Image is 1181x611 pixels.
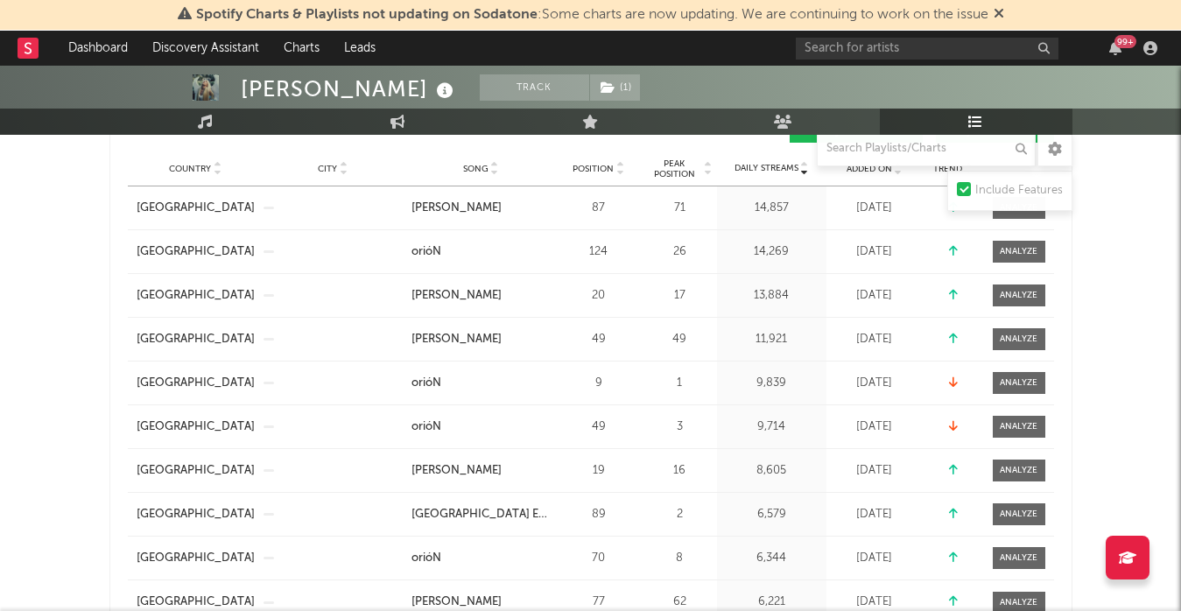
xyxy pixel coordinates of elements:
div: orióN [411,550,441,567]
div: 49 [559,331,638,348]
button: 99+ [1109,41,1121,55]
div: [PERSON_NAME] [411,287,502,305]
span: Position [573,164,614,174]
input: Search Playlists/Charts [817,131,1036,166]
a: [GEOGRAPHIC_DATA] EN EL 2000 [411,506,551,523]
div: 89 [559,506,638,523]
div: 49 [559,418,638,436]
div: 9,714 [721,418,822,436]
div: 77 [559,593,638,611]
div: [PERSON_NAME] [411,462,502,480]
div: 124 [559,243,638,261]
a: [PERSON_NAME] [411,287,551,305]
a: [PERSON_NAME] [411,331,551,348]
div: 3 [647,418,713,436]
div: [PERSON_NAME] [241,74,458,103]
a: [PERSON_NAME] [411,593,551,611]
div: 14,857 [721,200,822,217]
div: [DATE] [831,550,918,567]
a: [GEOGRAPHIC_DATA] [137,418,255,436]
div: 20 [559,287,638,305]
span: Dismiss [994,8,1004,22]
a: Dashboard [56,31,140,66]
div: [DATE] [831,287,918,305]
div: 19 [559,462,638,480]
div: [DATE] [831,375,918,392]
a: orióN [411,550,551,567]
div: [DATE] [831,200,918,217]
a: [GEOGRAPHIC_DATA] [137,287,255,305]
div: 70 [559,550,638,567]
span: City [318,164,337,174]
div: 8,605 [721,462,822,480]
div: [DATE] [831,331,918,348]
span: Song [463,164,489,174]
a: [PERSON_NAME] [411,462,551,480]
span: Added On [847,164,892,174]
span: ( 1 ) [589,74,641,101]
div: 6,344 [721,550,822,567]
a: [GEOGRAPHIC_DATA] [137,506,255,523]
div: [DATE] [831,593,918,611]
span: Spotify Charts & Playlists not updating on Sodatone [196,8,538,22]
a: orióN [411,418,551,436]
a: [GEOGRAPHIC_DATA] [137,331,255,348]
div: 9 [559,375,638,392]
div: 6,221 [721,593,822,611]
button: Track [480,74,589,101]
div: orióN [411,418,441,436]
span: Country [169,164,211,174]
div: 71 [647,200,713,217]
div: [DATE] [831,506,918,523]
button: (1) [590,74,640,101]
div: [PERSON_NAME] [411,593,502,611]
div: 99 + [1114,35,1136,48]
div: 17 [647,287,713,305]
a: Discovery Assistant [140,31,271,66]
div: 1 [647,375,713,392]
a: [GEOGRAPHIC_DATA] [137,243,255,261]
div: 14,269 [721,243,822,261]
a: [GEOGRAPHIC_DATA] [137,462,255,480]
div: 8 [647,550,713,567]
a: orióN [411,375,551,392]
input: Search for artists [796,38,1058,60]
div: [DATE] [831,462,918,480]
div: 6,579 [721,506,822,523]
a: [GEOGRAPHIC_DATA] [137,200,255,217]
span: : Some charts are now updating. We are continuing to work on the issue [196,8,988,22]
div: 26 [647,243,713,261]
a: [GEOGRAPHIC_DATA] [137,375,255,392]
div: Include Features [975,180,1063,201]
div: orióN [411,375,441,392]
div: 9,839 [721,375,822,392]
a: orióN [411,243,551,261]
div: 11,921 [721,331,822,348]
a: Charts [271,31,332,66]
div: orióN [411,243,441,261]
span: Daily Streams [735,162,798,175]
div: 62 [647,593,713,611]
div: [PERSON_NAME] [411,200,502,217]
span: Trend [933,164,962,174]
span: Peak Position [647,158,702,179]
div: 49 [647,331,713,348]
div: [PERSON_NAME] [411,331,502,348]
a: Leads [332,31,388,66]
a: [GEOGRAPHIC_DATA] [137,550,255,567]
div: 16 [647,462,713,480]
div: 87 [559,200,638,217]
a: [GEOGRAPHIC_DATA] [137,593,255,611]
a: [PERSON_NAME] [411,200,551,217]
div: [DATE] [831,243,918,261]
